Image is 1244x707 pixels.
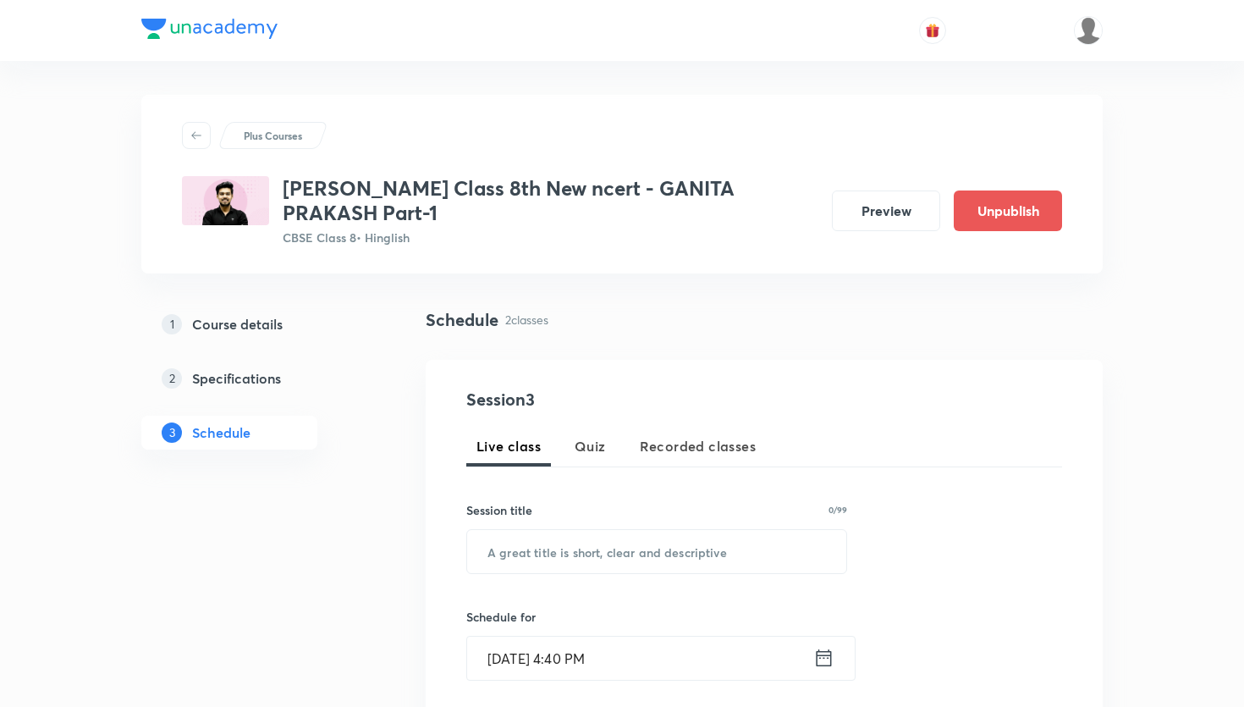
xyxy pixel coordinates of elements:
h6: Session title [466,501,532,519]
input: A great title is short, clear and descriptive [467,530,846,573]
span: Quiz [575,436,606,456]
p: CBSE Class 8 • Hinglish [283,229,818,246]
button: avatar [919,17,946,44]
p: 3 [162,423,182,443]
p: 1 [162,314,182,334]
h6: Schedule for [466,608,847,626]
p: Plus Courses [244,128,302,143]
span: Live class [476,436,541,456]
img: Muzzamil [1074,16,1103,45]
img: avatar [925,23,940,38]
h5: Specifications [192,368,281,389]
button: Unpublish [954,191,1062,231]
h5: Schedule [192,423,250,443]
a: Company Logo [141,19,278,43]
span: Recorded classes [640,436,756,456]
h5: Course details [192,314,283,334]
h4: Session 3 [466,387,775,412]
a: 1Course details [141,307,372,341]
h4: Schedule [426,307,498,333]
h3: [PERSON_NAME] Class 8th New ncert - GANITA PRAKASH Part-1 [283,176,818,225]
p: 2 classes [505,311,548,329]
img: Company Logo [141,19,278,39]
a: 2Specifications [141,362,372,395]
button: Preview [832,191,940,231]
p: 2 [162,368,182,389]
p: 0/99 [828,505,847,514]
img: 5643758C-BBE3-4166-A8E6-CDFC26EDA30F_plus.png [182,176,269,225]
